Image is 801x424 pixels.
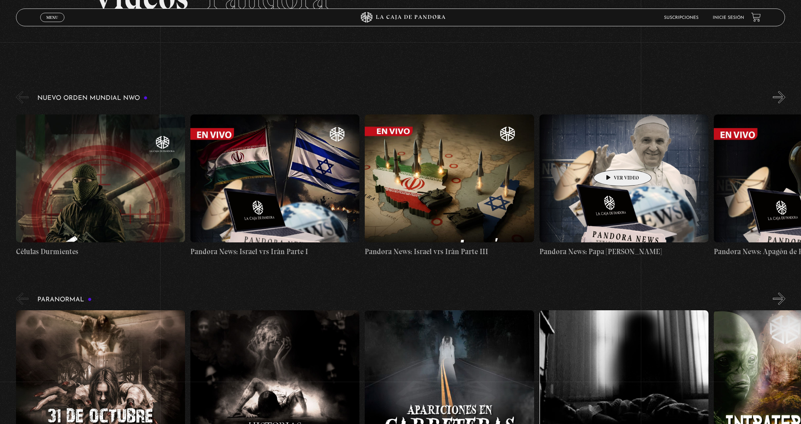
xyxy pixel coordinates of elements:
[16,292,28,305] button: Previous
[664,16,699,20] a: Suscripciones
[365,246,534,257] h4: Pandora News: Israel vrs Irán Parte III
[365,109,534,263] a: Pandora News: Israel vrs Irán Parte III
[16,246,185,257] h4: Células Durmientes
[46,15,58,20] span: Menu
[190,246,359,257] h4: Pandora News: Israel vrs Irán Parte I
[539,246,708,257] h4: Pandora News: Papa [PERSON_NAME]
[773,292,785,305] button: Next
[190,109,359,263] a: Pandora News: Israel vrs Irán Parte I
[773,91,785,103] button: Next
[751,12,761,22] a: View your shopping cart
[16,109,185,263] a: Células Durmientes
[44,21,60,26] span: Cerrar
[713,16,744,20] a: Inicie sesión
[37,95,148,102] h3: Nuevo Orden Mundial NWO
[16,91,28,103] button: Previous
[539,109,708,263] a: Pandora News: Papa [PERSON_NAME]
[37,296,92,303] h3: Paranormal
